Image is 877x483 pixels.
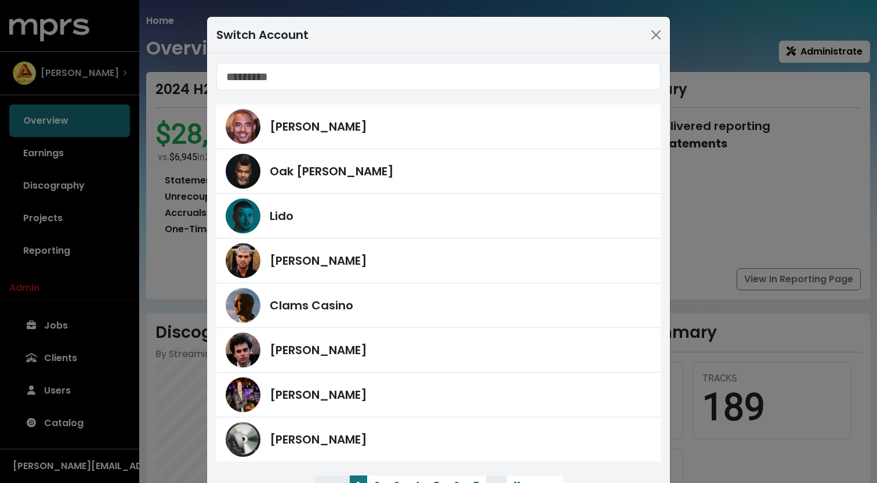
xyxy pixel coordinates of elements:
[226,154,260,189] img: Oak Felder
[270,118,367,135] span: [PERSON_NAME]
[216,63,661,91] input: Search accounts
[216,194,661,239] a: LidoLido
[647,26,665,44] button: Close
[226,288,260,323] img: Clams Casino
[226,333,260,367] img: James Ford
[216,104,661,149] a: Harvey Mason Jr[PERSON_NAME]
[226,243,260,278] img: Fred Gibson
[226,109,260,144] img: Harvey Mason Jr
[270,297,353,314] span: Clams Casino
[216,373,661,417] a: Andrew Dawson[PERSON_NAME]
[216,26,309,44] div: Switch Account
[226,422,260,457] img: Ike Beatz
[270,431,367,448] span: [PERSON_NAME]
[270,386,367,403] span: [PERSON_NAME]
[216,149,661,194] a: Oak FelderOak [PERSON_NAME]
[216,283,661,328] a: Clams CasinoClams Casino
[270,163,394,180] span: Oak [PERSON_NAME]
[226,199,260,233] img: Lido
[270,341,367,359] span: [PERSON_NAME]
[270,207,293,225] span: Lido
[216,328,661,373] a: James Ford[PERSON_NAME]
[216,239,661,283] a: Fred Gibson[PERSON_NAME]
[216,417,661,462] a: Ike Beatz[PERSON_NAME]
[270,252,367,269] span: [PERSON_NAME]
[226,377,260,412] img: Andrew Dawson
